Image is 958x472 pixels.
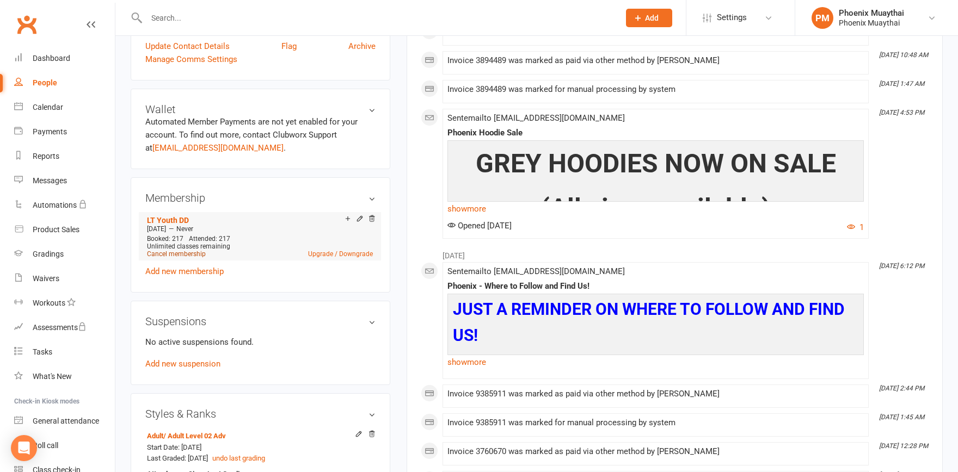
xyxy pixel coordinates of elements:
div: Phoenix Hoodie Sale [447,128,864,138]
div: — [144,225,376,233]
a: Waivers [14,266,115,291]
a: Add new suspension [145,359,220,369]
i: [DATE] 1:45 AM [879,413,924,421]
div: Messages [33,176,67,185]
a: Product Sales [14,218,115,242]
a: People [14,71,115,95]
a: show more [447,355,864,370]
div: Roll call [33,441,58,450]
div: Invoice 3894489 was marked for manual processing by system [447,85,864,94]
div: Assessments [33,323,87,332]
a: Adult [147,432,226,440]
span: For all the latest information as a Phoenix member: [453,353,673,364]
a: Tasks [14,340,115,364]
div: What's New [33,372,72,381]
span: Unlimited classes remaining [147,243,230,250]
span: Attended: 217 [189,235,230,243]
span: Never [176,225,193,233]
span: (All sizes available) [541,192,771,223]
h3: Styles & Ranks [145,408,376,420]
a: Dashboard [14,46,115,71]
a: Calendar [14,95,115,120]
span: Add [645,14,659,22]
h3: Membership [145,192,376,204]
div: Invoice 3760670 was marked as paid via other method by [PERSON_NAME] [447,447,864,456]
a: Workouts [14,291,115,315]
div: Automations [33,201,77,209]
div: Phoenix Muaythai [839,18,904,28]
span: JUST A REMINDER ON WHERE TO FOLLOW AND FIND US! [453,300,845,345]
div: Gradings [33,250,64,258]
div: Phoenix Muaythai [839,8,904,18]
a: Flag [281,40,297,53]
a: Messages [14,169,115,193]
div: Product Sales [33,225,79,234]
div: Tasks [33,347,52,356]
i: [DATE] 2:44 PM [879,384,924,392]
div: Invoice 9385911 was marked for manual processing by system [447,418,864,427]
button: 1 [847,221,864,234]
a: Automations [14,193,115,218]
div: Phoenix - Where to Follow and Find Us! [447,282,864,291]
a: Clubworx [13,11,40,38]
a: Gradings [14,242,115,266]
a: Cancel membership [147,250,206,258]
a: What's New [14,364,115,389]
div: PM [812,7,833,29]
div: Workouts [33,299,65,307]
span: GREY HOODIES NOW ON SALE [476,148,836,179]
div: Open Intercom Messenger [11,435,37,461]
a: General attendance kiosk mode [14,409,115,433]
div: People [33,78,57,87]
input: Search... [143,10,612,26]
div: General attendance [33,417,99,425]
a: Payments [14,120,115,144]
p: No active suspensions found. [145,336,376,349]
h3: Suspensions [145,315,376,327]
span: Start Date: [DATE] [147,443,201,451]
a: Manage Comms Settings [145,53,237,66]
span: Booked: 217 [147,235,183,243]
a: Assessments [14,315,115,340]
div: Calendar [33,103,63,111]
i: [DATE] 10:48 AM [879,51,928,59]
span: Last Graded: [DATE] [147,454,208,462]
a: Update Contact Details [145,40,230,53]
div: Invoice 9385911 was marked as paid via other method by [PERSON_NAME] [447,389,864,399]
a: Reports [14,144,115,169]
a: Archive [348,40,376,53]
div: Invoice 3894489 was marked as paid via other method by [PERSON_NAME] [447,56,864,65]
div: Reports [33,152,59,160]
li: [DATE] [421,244,929,262]
a: Upgrade / Downgrade [308,250,373,258]
button: Add [626,9,672,27]
i: [DATE] 12:28 PM [879,442,928,450]
span: [DATE] [147,225,166,233]
a: Add new membership [145,266,224,276]
a: [EMAIL_ADDRESS][DOMAIN_NAME] [152,143,284,153]
span: Settings [717,5,747,30]
div: Waivers [33,274,59,283]
i: [DATE] 6:12 PM [879,262,924,270]
i: [DATE] 1:47 AM [879,80,924,88]
a: LT Youth DD [147,216,189,225]
span: Opened [DATE] [447,221,512,231]
h3: Wallet [145,103,376,115]
a: Roll call [14,433,115,458]
a: show more [447,201,864,216]
div: Payments [33,127,67,136]
span: / Adult Level 02 Adv [163,432,226,440]
no-payment-system: Automated Member Payments are not yet enabled for your account. To find out more, contact Clubwor... [145,117,358,153]
div: Dashboard [33,54,70,63]
i: [DATE] 4:53 PM [879,109,924,116]
span: Sent email to [EMAIL_ADDRESS][DOMAIN_NAME] [447,113,625,123]
span: Sent email to [EMAIL_ADDRESS][DOMAIN_NAME] [447,266,625,276]
button: undo last grading [212,453,265,464]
